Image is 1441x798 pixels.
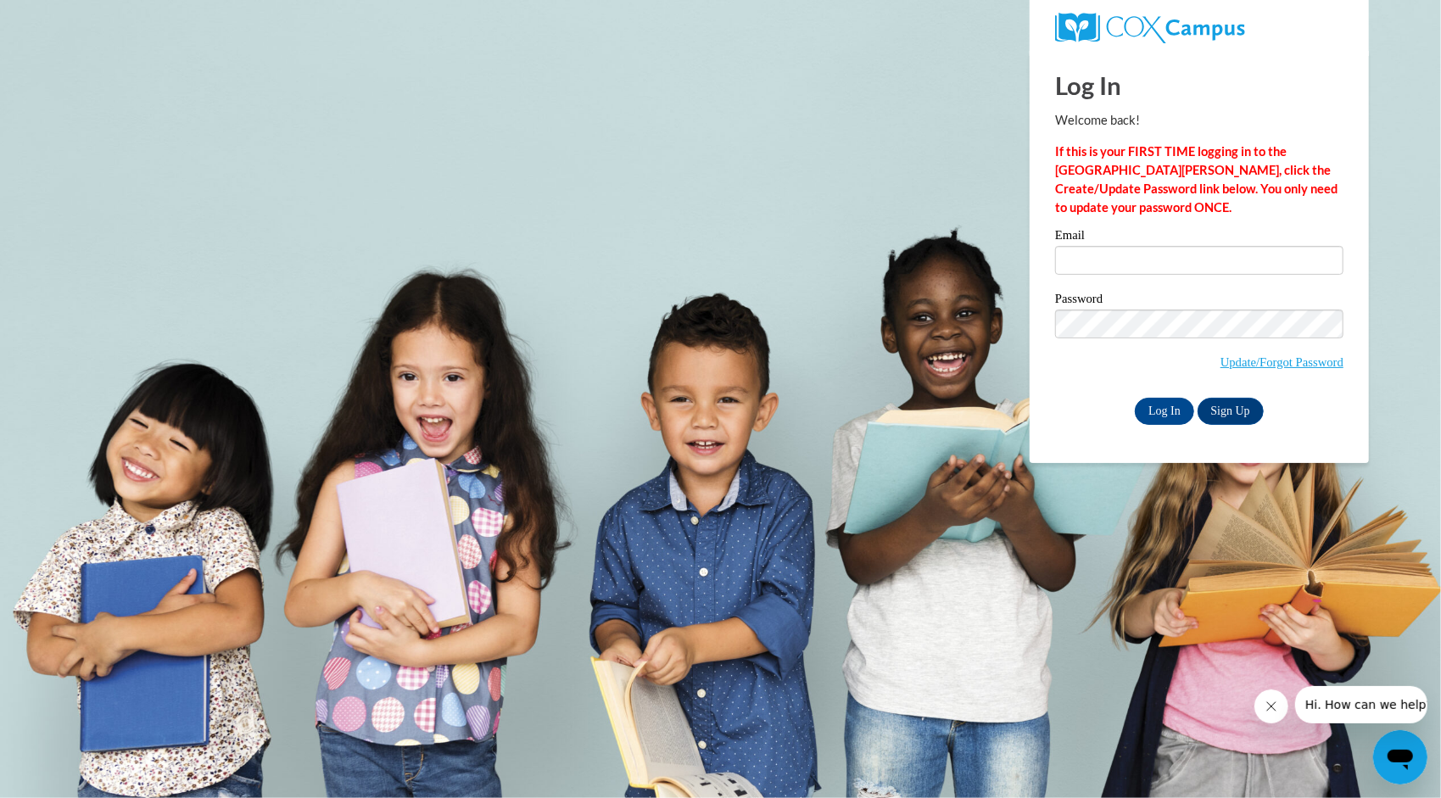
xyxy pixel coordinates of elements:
[1198,398,1264,425] a: Sign Up
[1055,13,1343,43] a: COX Campus
[1135,398,1194,425] input: Log In
[1055,144,1338,215] strong: If this is your FIRST TIME logging in to the [GEOGRAPHIC_DATA][PERSON_NAME], click the Create/Upd...
[1055,293,1343,310] label: Password
[1055,68,1343,103] h1: Log In
[10,12,137,25] span: Hi. How can we help?
[1055,229,1343,246] label: Email
[1055,13,1245,43] img: COX Campus
[1295,686,1427,723] iframe: Message from company
[1220,355,1343,369] a: Update/Forgot Password
[1373,730,1427,784] iframe: Button to launch messaging window
[1055,111,1343,130] p: Welcome back!
[1254,689,1288,723] iframe: Close message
